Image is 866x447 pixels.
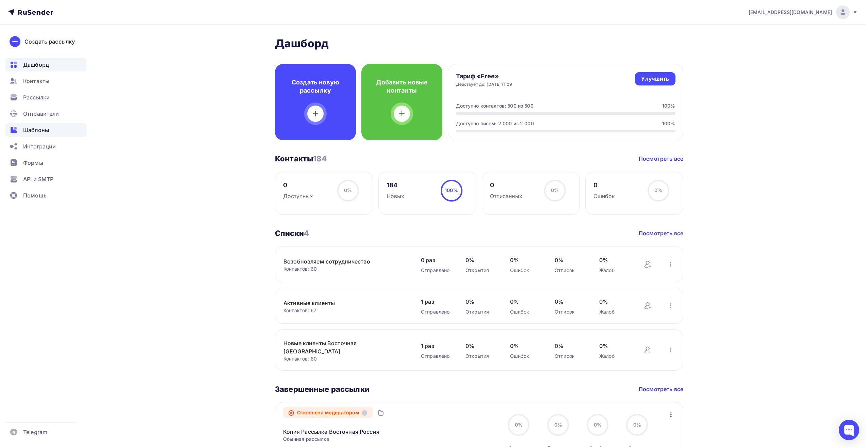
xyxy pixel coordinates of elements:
[5,58,86,71] a: Дашборд
[555,308,586,315] div: Отписок
[510,308,541,315] div: Ошибок
[599,267,630,274] div: Жалоб
[23,110,59,118] span: Отправители
[510,256,541,264] span: 0%
[23,77,49,85] span: Контакты
[344,187,352,193] span: 0%
[23,126,49,134] span: Шаблоны
[465,267,496,274] div: Открытия
[639,385,683,393] a: Посмотреть все
[283,266,407,272] div: Контактов: 60
[283,355,407,362] div: Контактов: 60
[23,191,47,199] span: Помощь
[594,422,602,428] span: 0%
[421,267,452,274] div: Отправлено
[24,37,75,46] div: Создать рассылку
[275,154,327,163] h3: Контакты
[510,342,541,350] span: 0%
[599,342,630,350] span: 0%
[662,120,675,127] div: 100%
[456,102,534,109] div: Доступно контактов: 500 из 500
[456,82,512,87] div: Действует до: [DATE] 11:09
[593,181,615,189] div: 0
[313,154,327,163] span: 184
[372,78,431,95] h4: Добавить новые контакты
[515,422,523,428] span: 0%
[5,123,86,137] a: Шаблоны
[387,192,405,200] div: Новых
[5,156,86,170] a: Формы
[465,342,496,350] span: 0%
[749,5,858,19] a: [EMAIL_ADDRESS][DOMAIN_NAME]
[639,155,683,163] a: Посмотреть все
[421,308,452,315] div: Отправлено
[283,339,399,355] a: Новые клиенты Восточная [GEOGRAPHIC_DATA]
[465,298,496,306] span: 0%
[5,91,86,104] a: Рассылки
[599,308,630,315] div: Жалоб
[275,37,683,50] h2: Дашборд
[283,307,407,314] div: Контактов: 67
[555,298,586,306] span: 0%
[275,228,309,238] h3: Списки
[593,192,615,200] div: Ошибок
[283,192,313,200] div: Доступных
[387,181,405,189] div: 184
[654,187,662,193] span: 0%
[421,256,452,264] span: 0 раз
[465,353,496,360] div: Открытия
[510,298,541,306] span: 0%
[23,93,50,101] span: Рассылки
[490,192,522,200] div: Отписанных
[275,384,370,394] h3: Завершенные рассылки
[445,187,458,193] span: 100%
[490,181,522,189] div: 0
[641,75,669,83] div: Улучшить
[5,107,86,121] a: Отправители
[555,267,586,274] div: Отписок
[283,299,399,307] a: Активные клиенты
[599,353,630,360] div: Жалоб
[555,342,586,350] span: 0%
[283,181,313,189] div: 0
[635,72,675,85] a: Улучшить
[421,342,452,350] span: 1 раз
[749,9,832,16] span: [EMAIL_ADDRESS][DOMAIN_NAME]
[456,72,512,80] h4: Тариф «Free»
[662,102,675,109] div: 100%
[286,78,345,95] h4: Создать новую рассылку
[23,61,49,69] span: Дашборд
[304,229,309,238] span: 4
[23,142,56,150] span: Интеграции
[283,428,379,436] a: Копия Рассылка Восточная Россия
[283,407,373,418] div: Отклонена модератором
[510,267,541,274] div: Ошибок
[421,353,452,360] div: Отправлено
[421,298,452,306] span: 1 раз
[5,74,86,88] a: Контакты
[465,256,496,264] span: 0%
[633,422,641,428] span: 0%
[465,308,496,315] div: Открытия
[283,436,329,443] span: Обычная рассылка
[23,175,53,183] span: API и SMTP
[551,187,559,193] span: 0%
[283,257,399,266] a: Возобновляем сотрудничество
[639,229,683,237] a: Посмотреть все
[23,428,47,436] span: Telegram
[554,422,562,428] span: 0%
[599,298,630,306] span: 0%
[23,159,43,167] span: Формы
[555,256,586,264] span: 0%
[456,120,534,127] div: Доступно писем: 2 000 из 2 000
[599,256,630,264] span: 0%
[510,353,541,360] div: Ошибок
[555,353,586,360] div: Отписок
